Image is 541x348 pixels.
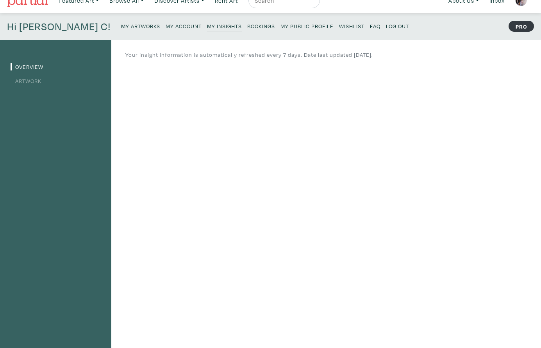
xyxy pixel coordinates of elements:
[207,20,242,31] a: My Insights
[280,22,334,30] small: My Public Profile
[386,20,409,31] a: Log Out
[280,20,334,31] a: My Public Profile
[339,20,364,31] a: Wishlist
[121,22,160,30] small: My Artworks
[166,20,202,31] a: My Account
[121,20,160,31] a: My Artworks
[509,21,534,32] strong: PRO
[11,77,41,85] a: Artwork
[370,20,380,31] a: FAQ
[11,63,43,70] a: Overview
[386,22,409,30] small: Log Out
[339,22,364,30] small: Wishlist
[247,22,275,30] small: Bookings
[370,22,380,30] small: FAQ
[166,22,202,30] small: My Account
[125,50,373,59] p: Your insight information is automatically refreshed every 7 days. Date last updated [DATE].
[247,20,275,31] a: Bookings
[7,20,111,33] h4: Hi [PERSON_NAME] C!
[207,22,242,30] small: My Insights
